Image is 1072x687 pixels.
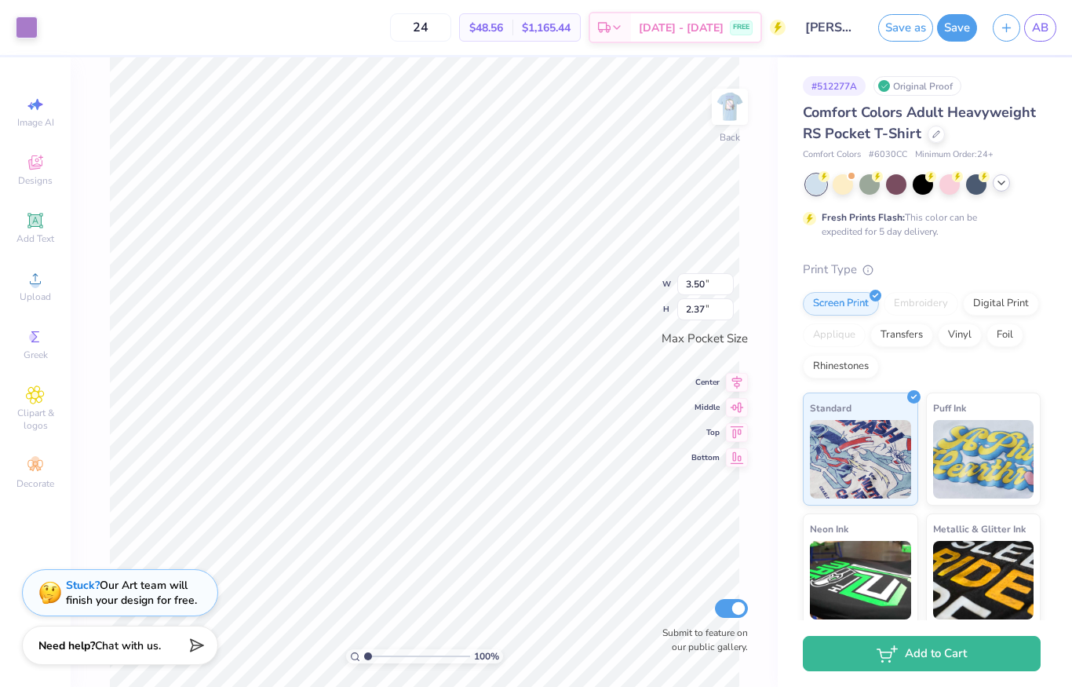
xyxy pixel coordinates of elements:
span: Comfort Colors [803,148,861,162]
img: Metallic & Glitter Ink [933,541,1034,619]
span: [DATE] - [DATE] [639,20,724,36]
div: Digital Print [963,292,1039,316]
span: Bottom [691,452,720,463]
span: Neon Ink [810,521,848,537]
div: Applique [803,323,866,347]
div: Embroidery [884,292,958,316]
span: Top [691,427,720,438]
div: This color can be expedited for 5 day delivery. [822,210,1015,239]
a: AB [1024,14,1056,42]
input: – – [390,13,451,42]
div: Back [720,130,740,144]
img: Back [714,91,746,122]
button: Add to Cart [803,636,1041,671]
img: Puff Ink [933,420,1034,499]
span: Chat with us. [95,638,161,653]
div: Screen Print [803,292,879,316]
span: Add Text [16,232,54,245]
button: Save [937,14,977,42]
span: Metallic & Glitter Ink [933,521,1026,537]
span: AB [1032,19,1048,37]
span: Comfort Colors Adult Heavyweight RS Pocket T-Shirt [803,103,1036,143]
input: Untitled Design [793,12,870,43]
span: $48.56 [469,20,503,36]
label: Submit to feature on our public gallery. [654,626,748,654]
div: Rhinestones [803,355,879,378]
div: Our Art team will finish your design for free. [66,578,197,608]
span: Clipart & logos [8,407,63,432]
span: Image AI [17,116,54,129]
div: Print Type [803,261,1041,279]
img: Standard [810,420,911,499]
span: Center [691,377,720,388]
span: Minimum Order: 24 + [915,148,994,162]
img: Neon Ink [810,541,911,619]
span: Standard [810,400,851,416]
div: # 512277A [803,76,866,96]
div: Vinyl [938,323,982,347]
div: Original Proof [873,76,961,96]
button: Save as [878,14,933,42]
strong: Fresh Prints Flash: [822,211,905,224]
strong: Need help? [38,638,95,653]
span: Designs [18,174,53,187]
div: Foil [986,323,1023,347]
span: # 6030CC [869,148,907,162]
span: Greek [24,349,48,361]
span: FREE [733,22,749,33]
strong: Stuck? [66,578,100,593]
div: Transfers [870,323,933,347]
span: Upload [20,291,51,303]
span: Middle [691,402,720,413]
span: Decorate [16,477,54,490]
span: $1,165.44 [522,20,571,36]
span: Puff Ink [933,400,966,416]
span: 100 % [474,649,499,663]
